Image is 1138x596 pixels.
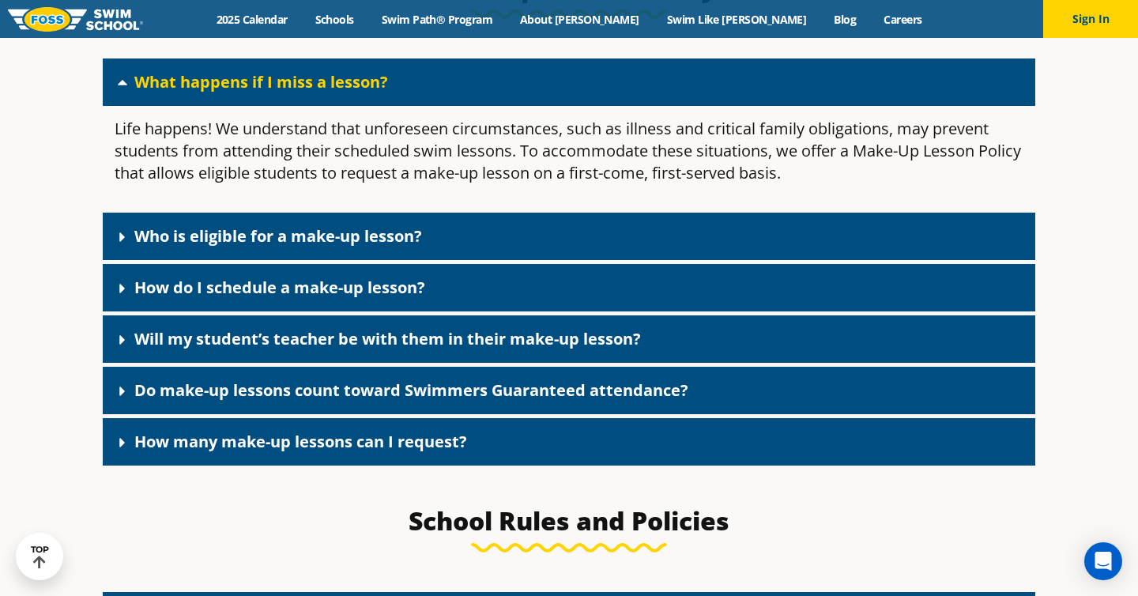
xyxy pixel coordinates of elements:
[103,58,1035,106] div: What happens if I miss a lesson?
[820,12,870,27] a: Blog
[1084,542,1122,580] div: Open Intercom Messenger
[103,315,1035,363] div: Will my student’s teacher be with them in their make-up lesson?
[115,118,1023,184] p: Life happens! We understand that unforeseen circumstances, such as illness and critical family ob...
[202,12,301,27] a: 2025 Calendar
[103,418,1035,466] div: How many make-up lessons can I request?
[31,545,49,569] div: TOP
[134,225,422,247] a: Who is eligible for a make-up lesson?
[653,12,820,27] a: Swim Like [PERSON_NAME]
[103,213,1035,260] div: Who is eligible for a make-up lesson?
[103,106,1035,209] div: What happens if I miss a lesson?
[301,12,367,27] a: Schools
[103,264,1035,311] div: How do I schedule a make-up lesson?
[134,379,688,401] a: Do make-up lessons count toward Swimmers Guaranteed attendance?
[196,505,942,537] h3: School Rules and Policies
[507,12,654,27] a: About [PERSON_NAME]
[8,7,143,32] img: FOSS Swim School Logo
[367,12,506,27] a: Swim Path® Program
[103,367,1035,414] div: Do make-up lessons count toward Swimmers Guaranteed attendance?
[134,277,425,298] a: How do I schedule a make-up lesson?
[134,328,641,349] a: Will my student’s teacher be with them in their make-up lesson?
[134,431,467,452] a: How many make-up lessons can I request?
[870,12,936,27] a: Careers
[134,71,388,92] a: What happens if I miss a lesson?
